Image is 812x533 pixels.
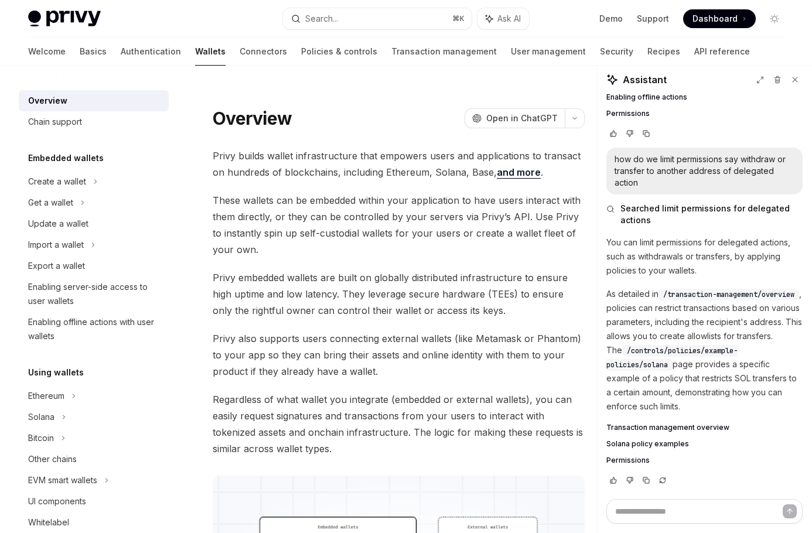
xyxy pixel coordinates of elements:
a: Policies & controls [301,37,377,66]
span: Dashboard [692,13,738,25]
a: Permissions [606,109,803,118]
div: Bitcoin [28,431,54,445]
div: Import a wallet [28,238,84,252]
span: Enabling offline actions [606,93,687,102]
button: Open in ChatGPT [465,108,565,128]
div: Overview [28,94,67,108]
a: Transaction management overview [606,423,803,432]
a: Permissions [606,456,803,465]
div: EVM smart wallets [28,473,97,487]
img: light logo [28,11,101,27]
button: Toggle dark mode [765,9,784,28]
button: Ask AI [477,8,529,29]
a: Overview [19,90,169,111]
a: Dashboard [683,9,756,28]
a: Recipes [647,37,680,66]
div: Other chains [28,452,77,466]
div: Search... [305,12,338,26]
button: Send message [783,504,797,518]
a: and more [497,166,541,179]
button: Searched limit permissions for delegated actions [606,203,803,226]
div: Update a wallet [28,217,88,231]
div: Create a wallet [28,175,86,189]
button: Search...⌘K [283,8,471,29]
a: Authentication [121,37,181,66]
span: Ask AI [497,13,521,25]
a: Export a wallet [19,255,169,276]
a: Welcome [28,37,66,66]
h5: Using wallets [28,365,84,380]
a: Security [600,37,633,66]
a: Support [637,13,669,25]
p: You can limit permissions for delegated actions, such as withdrawals or transfers, by applying po... [606,235,803,278]
span: These wallets can be embedded within your application to have users interact with them directly, ... [213,192,585,258]
span: Permissions [606,109,650,118]
span: /transaction-management/overview [663,290,794,299]
span: Solana policy examples [606,439,689,449]
div: Enabling offline actions with user wallets [28,315,162,343]
span: Privy builds wallet infrastructure that empowers users and applications to transact on hundreds o... [213,148,585,180]
a: Demo [599,13,623,25]
a: UI components [19,491,169,512]
div: how do we limit permissions say withdraw or transfer to another address of delegated action [615,153,794,189]
a: Solana policy examples [606,439,803,449]
span: ⌘ K [452,14,465,23]
a: Update a wallet [19,213,169,234]
div: UI components [28,494,86,508]
span: Assistant [623,73,667,87]
a: Connectors [240,37,287,66]
a: Chain support [19,111,169,132]
div: Enabling server-side access to user wallets [28,280,162,308]
a: Enabling offline actions with user wallets [19,312,169,347]
a: Enabling server-side access to user wallets [19,276,169,312]
span: Privy also supports users connecting external wallets (like Metamask or Phantom) to your app so t... [213,330,585,380]
div: Chain support [28,115,82,129]
span: Open in ChatGPT [486,112,558,124]
span: Regardless of what wallet you integrate (embedded or external wallets), you can easily request si... [213,391,585,457]
div: Get a wallet [28,196,73,210]
a: API reference [694,37,750,66]
a: Transaction management [391,37,497,66]
a: Basics [80,37,107,66]
a: Enabling offline actions [606,93,803,102]
a: Whitelabel [19,512,169,533]
div: Export a wallet [28,259,85,273]
span: Privy embedded wallets are built on globally distributed infrastructure to ensure high uptime and... [213,269,585,319]
h5: Embedded wallets [28,151,104,165]
p: As detailed in , policies can restrict transactions based on various parameters, including the re... [606,287,803,414]
span: /controls/policies/example-policies/solana [606,346,738,370]
div: Ethereum [28,389,64,403]
span: Transaction management overview [606,423,729,432]
h1: Overview [213,108,292,129]
span: Permissions [606,456,650,465]
a: User management [511,37,586,66]
span: Searched limit permissions for delegated actions [620,203,803,226]
div: Whitelabel [28,515,69,529]
a: Other chains [19,449,169,470]
div: Solana [28,410,54,424]
a: Wallets [195,37,226,66]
